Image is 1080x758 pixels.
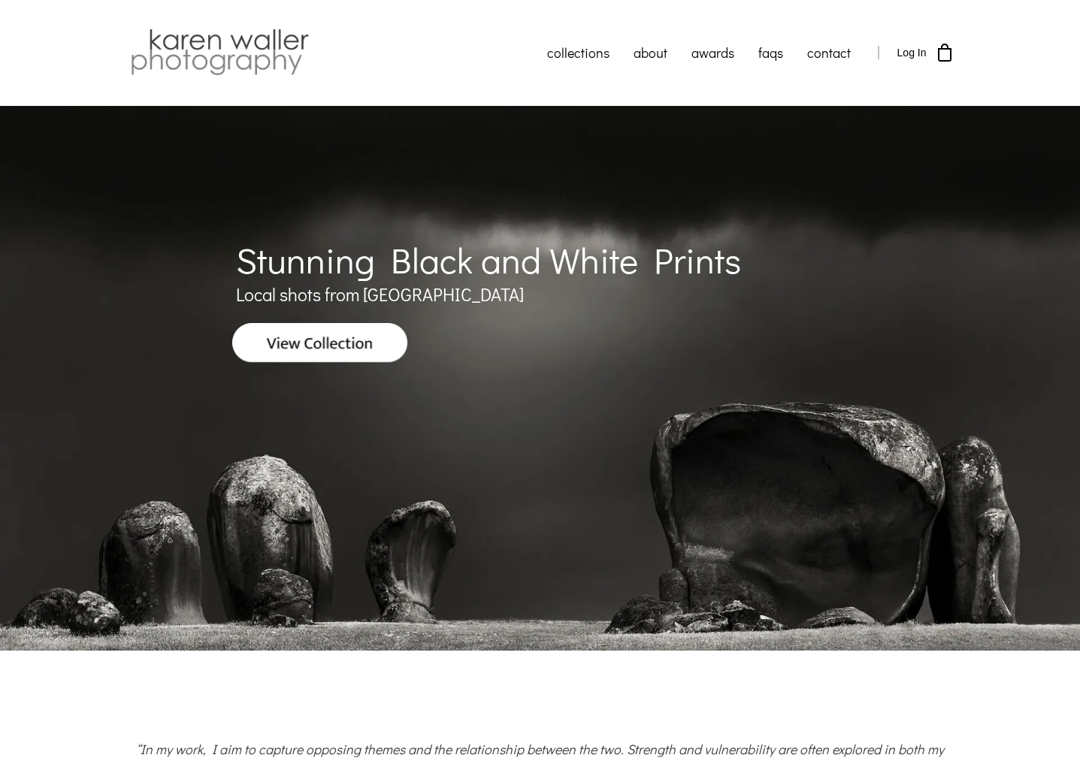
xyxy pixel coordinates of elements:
a: contact [795,34,863,71]
span: Stunning Black and White Prints [236,236,741,283]
a: collections [535,34,622,71]
img: View Collection [232,323,408,362]
img: Karen Waller Photography [127,26,313,79]
a: faqs [746,34,795,71]
span: Local shots from [GEOGRAPHIC_DATA] [236,282,524,306]
span: Log In [897,47,927,59]
a: about [622,34,679,71]
a: awards [679,34,746,71]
